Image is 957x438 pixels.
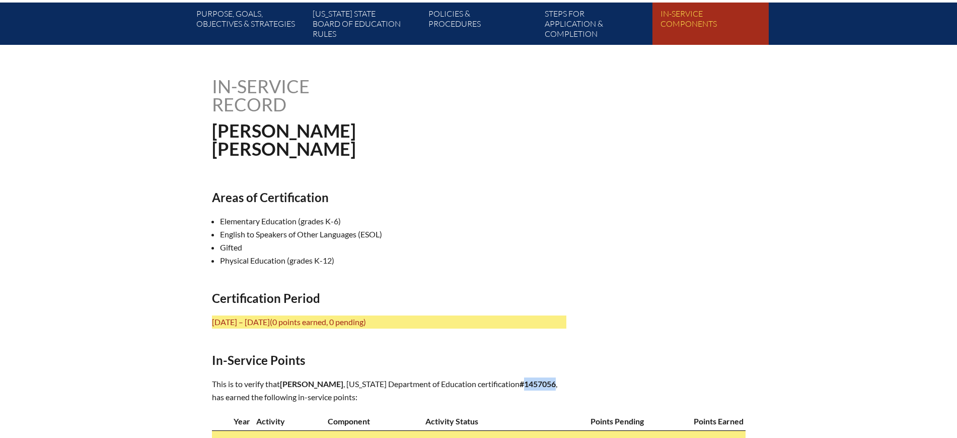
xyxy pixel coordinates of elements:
[212,412,252,431] th: Year
[520,379,556,389] b: #1457056
[252,412,324,431] th: Activity
[280,379,343,389] span: [PERSON_NAME]
[646,412,745,431] th: Points Earned
[270,317,366,327] span: (0 points earned, 0 pending)
[220,254,574,267] li: Physical Education (grades K-12)
[212,378,566,404] p: This is to verify that , [US_STATE] Department of Education certification , has earned the follow...
[421,412,540,431] th: Activity Status
[212,121,543,158] h1: [PERSON_NAME] [PERSON_NAME]
[212,77,415,113] h1: In-service record
[220,241,574,254] li: Gifted
[212,353,566,367] h2: In-Service Points
[212,291,566,305] h2: Certification Period
[309,7,424,45] a: [US_STATE] StateBoard of Education rules
[220,215,574,228] li: Elementary Education (grades K-6)
[212,190,566,205] h2: Areas of Certification
[541,7,656,45] a: Steps forapplication & completion
[540,412,646,431] th: Points Pending
[424,7,540,45] a: Policies &Procedures
[192,7,308,45] a: Purpose, goals,objectives & strategies
[656,7,772,45] a: In-servicecomponents
[324,412,422,431] th: Component
[212,316,566,329] p: [DATE] – [DATE]
[220,228,574,241] li: English to Speakers of Other Languages (ESOL)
